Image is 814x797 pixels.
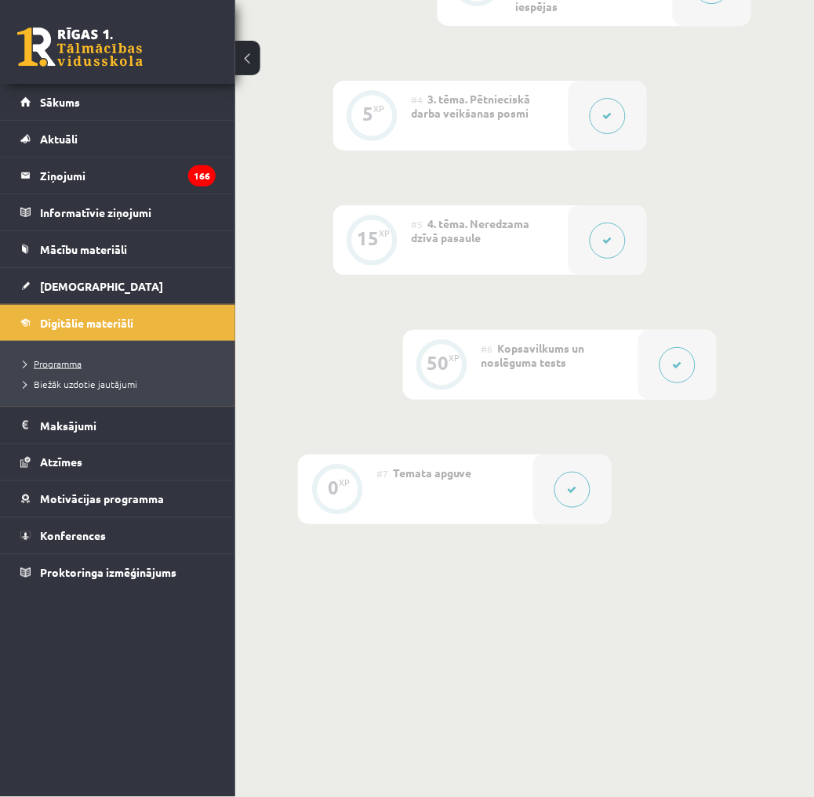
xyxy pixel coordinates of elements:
span: Sākums [40,95,80,109]
span: [DEMOGRAPHIC_DATA] [40,279,163,293]
a: Ziņojumi166 [20,158,216,194]
a: Biežāk uzdotie jautājumi [24,377,220,391]
div: 15 [358,231,380,245]
div: XP [449,353,460,362]
span: Motivācijas programma [40,492,164,506]
div: 5 [363,107,374,121]
div: 0 [328,480,339,495]
i: 166 [188,165,216,187]
a: Konferences [20,518,216,554]
span: 3. tēma. Pētnieciskā darba veikšanas posmi [412,92,531,120]
span: Digitālie materiāli [40,316,133,330]
span: Aktuāli [40,132,78,146]
span: #4 [412,93,423,106]
a: Informatīvie ziņojumi [20,194,216,230]
span: Mācību materiāli [40,242,127,256]
a: Motivācijas programma [20,481,216,517]
a: Rīgas 1. Tālmācības vidusskola [17,27,143,67]
a: Aktuāli [20,121,216,157]
a: Proktoringa izmēģinājums [20,555,216,591]
span: Konferences [40,529,106,543]
a: Mācību materiāli [20,231,216,267]
div: XP [339,478,350,487]
span: Temata apguve [393,466,472,480]
span: Atzīmes [40,455,82,469]
span: 4. tēma. Neredzama dzīvā pasaule [412,216,530,245]
div: XP [380,229,391,237]
legend: Maksājumi [40,408,216,444]
span: Programma [24,357,82,370]
legend: Ziņojumi [40,158,216,194]
span: Kopsavilkums un noslēguma tests [481,341,585,369]
legend: Informatīvie ziņojumi [40,194,216,230]
span: Biežāk uzdotie jautājumi [24,378,137,390]
span: Proktoringa izmēģinājums [40,566,176,580]
div: XP [374,104,385,113]
a: Atzīmes [20,444,216,480]
span: #7 [376,467,388,480]
span: #6 [481,342,493,355]
a: Maksājumi [20,408,216,444]
a: [DEMOGRAPHIC_DATA] [20,268,216,304]
span: #5 [412,218,423,230]
a: Programma [24,357,220,371]
div: 50 [427,356,449,370]
a: Digitālie materiāli [20,305,216,341]
a: Sākums [20,84,216,120]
